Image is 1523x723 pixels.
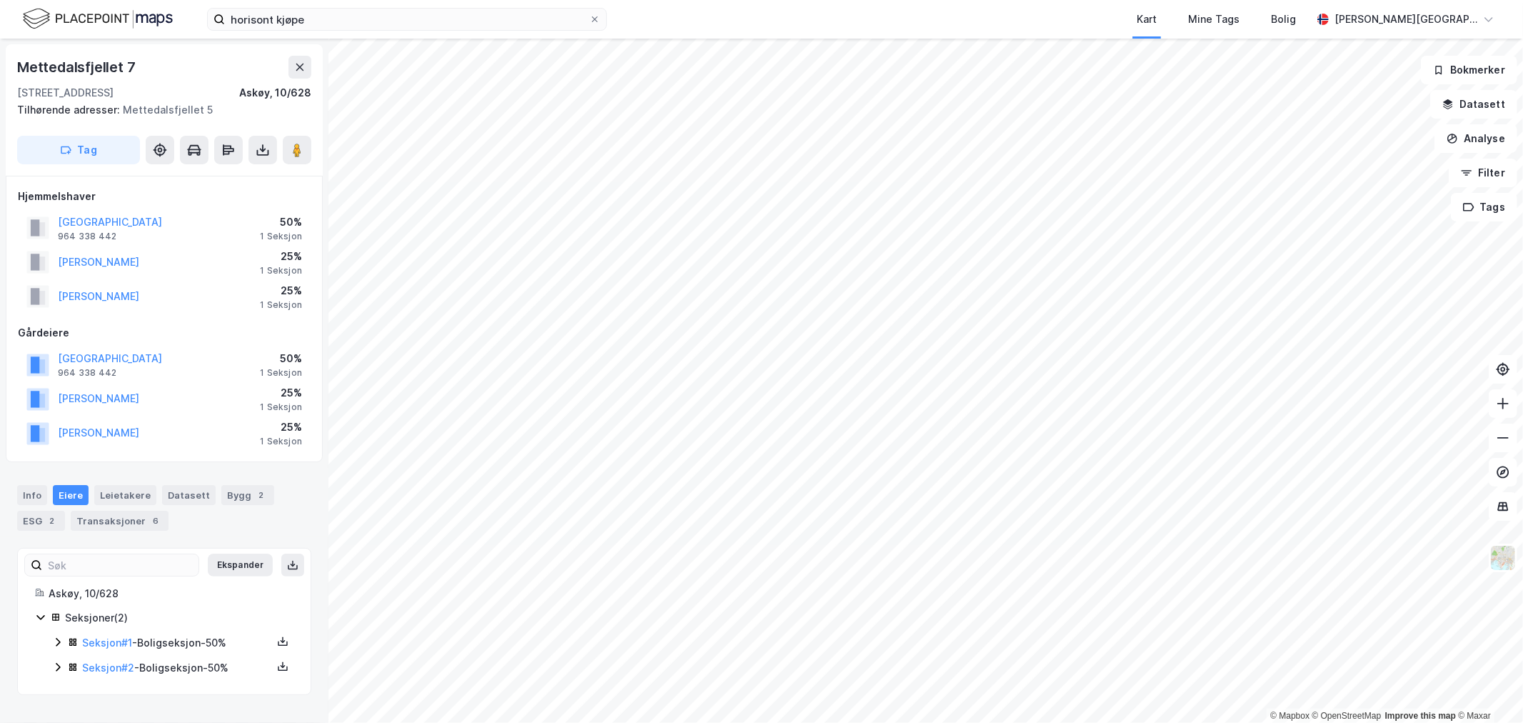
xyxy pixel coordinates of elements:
[71,511,169,531] div: Transaksjoner
[260,248,302,265] div: 25%
[17,136,140,164] button: Tag
[260,384,302,402] div: 25%
[1312,711,1382,721] a: OpenStreetMap
[17,511,65,531] div: ESG
[82,637,132,649] a: Seksjon#1
[260,282,302,299] div: 25%
[42,554,198,576] input: Søk
[17,485,47,505] div: Info
[18,188,311,205] div: Hjemmelshaver
[225,9,589,30] input: Søk på adresse, matrikkel, gårdeiere, leietakere eller personer
[239,84,311,101] div: Askøy, 10/628
[58,367,116,379] div: 964 338 442
[260,367,302,379] div: 1 Seksjon
[260,419,302,436] div: 25%
[1434,124,1517,153] button: Analyse
[149,514,163,528] div: 6
[162,485,216,505] div: Datasett
[1334,11,1477,28] div: [PERSON_NAME][GEOGRAPHIC_DATA]
[208,554,273,577] button: Ekspander
[260,231,302,242] div: 1 Seksjon
[260,265,302,276] div: 1 Seksjon
[94,485,156,505] div: Leietakere
[82,662,134,674] a: Seksjon#2
[1430,90,1517,119] button: Datasett
[53,485,89,505] div: Eiere
[18,324,311,341] div: Gårdeiere
[260,436,302,447] div: 1 Seksjon
[260,214,302,231] div: 50%
[58,231,116,242] div: 964 338 442
[45,514,59,528] div: 2
[65,609,293,627] div: Seksjoner ( 2 )
[1271,11,1296,28] div: Bolig
[1421,56,1517,84] button: Bokmerker
[254,488,268,502] div: 2
[221,485,274,505] div: Bygg
[17,84,114,101] div: [STREET_ADDRESS]
[260,299,302,311] div: 1 Seksjon
[17,56,138,79] div: Mettedalsfjellet 7
[23,6,173,31] img: logo.f888ab2527a4732fd821a326f86c7f29.svg
[260,402,302,413] div: 1 Seksjon
[17,101,300,119] div: Mettedalsfjellet 5
[1137,11,1157,28] div: Kart
[82,659,272,677] div: - Boligseksjon - 50%
[1188,11,1240,28] div: Mine Tags
[1385,711,1456,721] a: Improve this map
[1452,654,1523,723] iframe: Chat Widget
[260,350,302,367] div: 50%
[49,585,293,602] div: Askøy, 10/628
[1451,193,1517,221] button: Tags
[1489,544,1517,572] img: Z
[1449,159,1517,187] button: Filter
[1270,711,1310,721] a: Mapbox
[82,634,272,652] div: - Boligseksjon - 50%
[17,104,123,116] span: Tilhørende adresser:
